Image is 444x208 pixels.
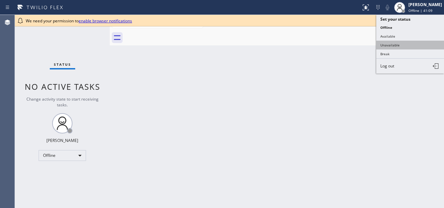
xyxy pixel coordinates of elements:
button: Mute [383,3,392,12]
div: [PERSON_NAME] [408,2,442,7]
div: Offline [39,150,86,161]
div: [PERSON_NAME] [46,138,78,143]
span: Offline | 41:09 [408,8,432,13]
a: enable browser notifications [79,18,132,24]
span: No active tasks [25,81,100,92]
span: Change activity state to start receiving tasks. [26,96,99,108]
span: Status [54,62,71,67]
span: We need your permission to [26,18,132,24]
